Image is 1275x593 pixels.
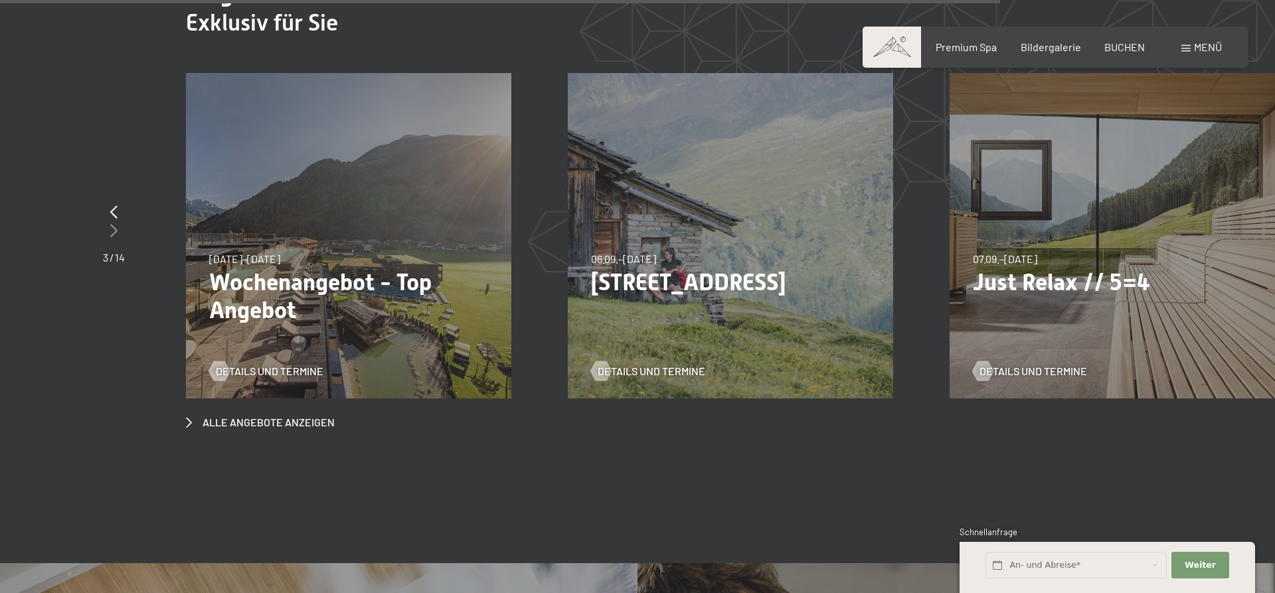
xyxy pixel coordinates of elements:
a: BUCHEN [1104,41,1145,53]
a: Details und Termine [973,364,1087,379]
span: [DATE]–[DATE] [209,252,280,265]
span: Details und Termine [598,364,705,379]
p: Just Relax // 5=4 [973,268,1252,296]
span: / [110,251,114,264]
a: Details und Termine [209,364,323,379]
span: 07.09.–[DATE] [973,252,1037,265]
span: Details und Termine [979,364,1087,379]
a: Bildergalerie [1021,41,1081,53]
p: Wochenangebot - Top Angebot [209,268,488,324]
a: Details und Termine [591,364,705,379]
span: Alle Angebote anzeigen [203,415,335,430]
span: 3 [103,251,108,264]
span: 06.09.–[DATE] [591,252,656,265]
span: Exklusiv für Sie [186,9,338,36]
span: Schnellanfrage [960,527,1017,537]
span: Details und Termine [216,364,323,379]
span: Weiter [1185,559,1216,571]
span: Menü [1194,41,1222,53]
button: Weiter [1171,552,1229,579]
p: [STREET_ADDRESS] [591,268,870,296]
span: 14 [115,251,125,264]
a: Alle Angebote anzeigen [186,415,335,430]
a: Premium Spa [936,41,997,53]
